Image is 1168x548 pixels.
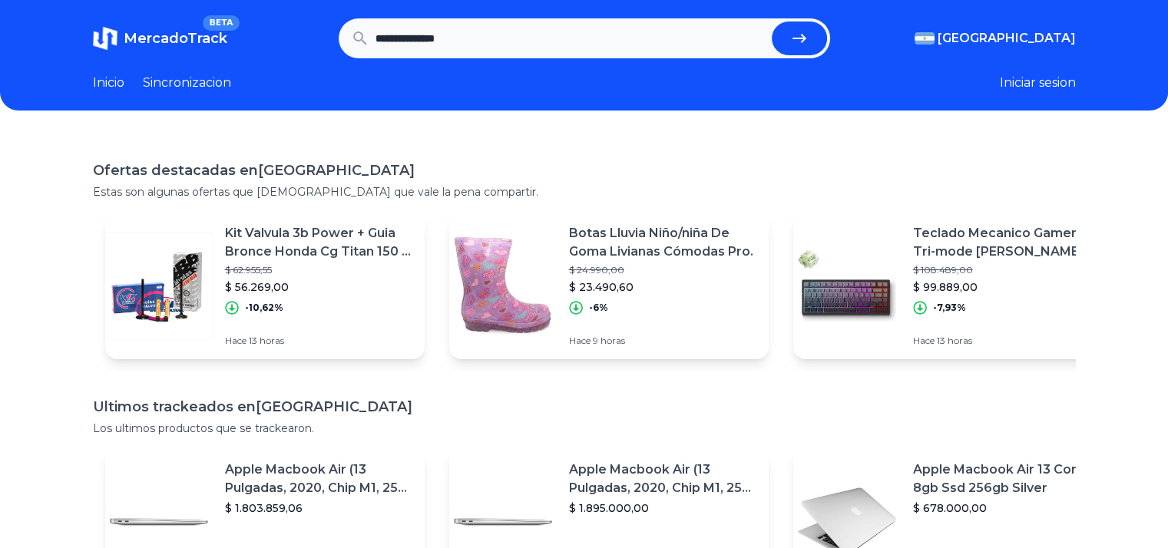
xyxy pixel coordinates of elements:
button: [GEOGRAPHIC_DATA] [915,29,1076,48]
p: Kit Valvula 3b Power + Guia Bronce Honda Cg Titan 150 + Ret [225,224,412,261]
p: Estas son algunas ofertas que [DEMOGRAPHIC_DATA] que vale la pena compartir. [93,184,1076,200]
p: $ 108.489,00 [913,264,1100,276]
p: $ 56.269,00 [225,279,412,295]
span: [GEOGRAPHIC_DATA] [938,29,1076,48]
img: Argentina [915,32,935,45]
p: Los ultimos productos que se trackearon. [93,421,1076,436]
img: Featured image [105,232,213,339]
img: Featured image [793,232,901,339]
p: $ 99.889,00 [913,279,1100,295]
p: Apple Macbook Air 13 Core I5 8gb Ssd 256gb Silver [913,461,1100,497]
p: Botas Lluvia Niño/niña De Goma Livianas Cómodas Pro. [569,224,756,261]
p: $ 1.803.859,06 [225,500,412,516]
span: MercadoTrack [124,30,227,47]
p: -7,93% [933,302,966,314]
button: Iniciar sesion [1000,74,1076,92]
p: -6% [589,302,608,314]
h1: Ofertas destacadas en [GEOGRAPHIC_DATA] [93,160,1076,181]
a: Featured imageKit Valvula 3b Power + Guia Bronce Honda Cg Titan 150 + Ret$ 62.955,55$ 56.269,00-1... [105,212,425,359]
img: Featured image [449,232,557,339]
p: Hace 13 horas [913,335,1100,347]
img: MercadoTrack [93,26,117,51]
p: $ 678.000,00 [913,500,1100,516]
a: Sincronizacion [143,74,231,92]
a: Inicio [93,74,124,92]
p: $ 24.990,00 [569,264,756,276]
h1: Ultimos trackeados en [GEOGRAPHIC_DATA] [93,396,1076,418]
p: -10,62% [245,302,283,314]
p: $ 62.955,55 [225,264,412,276]
a: Featured imageBotas Lluvia Niño/niña De Goma Livianas Cómodas Pro.$ 24.990,00$ 23.490,60-6%Hace 9... [449,212,769,359]
p: Hace 13 horas [225,335,412,347]
span: BETA [203,15,239,31]
a: Featured imageTeclado Mecanico Gamer Tri-mode [PERSON_NAME] G75 Pro Negro$ 108.489,00$ 99.889,00-... [793,212,1113,359]
p: $ 23.490,60 [569,279,756,295]
p: Hace 9 horas [569,335,756,347]
p: Apple Macbook Air (13 Pulgadas, 2020, Chip M1, 256 Gb De Ssd, 8 Gb De Ram) - Plata [225,461,412,497]
a: MercadoTrackBETA [93,26,227,51]
p: Apple Macbook Air (13 Pulgadas, 2020, Chip M1, 256 Gb De Ssd, 8 Gb De Ram) - Plata [569,461,756,497]
p: Teclado Mecanico Gamer Tri-mode [PERSON_NAME] G75 Pro Negro [913,224,1100,261]
p: $ 1.895.000,00 [569,500,756,516]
